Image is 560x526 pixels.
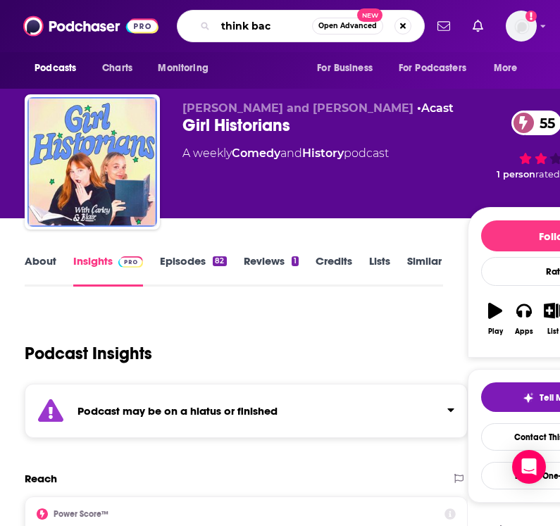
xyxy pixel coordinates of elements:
[488,327,503,336] div: Play
[547,327,559,336] div: List
[506,11,537,42] img: User Profile
[118,256,143,268] img: Podchaser Pro
[292,256,299,266] div: 1
[484,55,535,82] button: open menu
[25,472,57,485] h2: Reach
[515,327,533,336] div: Apps
[481,294,510,344] button: Play
[27,97,157,227] img: Girl Historians
[182,101,413,115] span: [PERSON_NAME] and [PERSON_NAME]
[512,450,546,484] div: Open Intercom Messenger
[407,254,442,287] a: Similar
[213,256,226,266] div: 82
[506,11,537,42] button: Show profile menu
[467,14,489,38] a: Show notifications dropdown
[160,254,226,287] a: Episodes82
[318,23,377,30] span: Open Advanced
[73,254,143,287] a: InsightsPodchaser Pro
[357,8,382,22] span: New
[25,343,152,364] h1: Podcast Insights
[23,13,158,39] img: Podchaser - Follow, Share and Rate Podcasts
[54,509,108,519] h2: Power Score™
[280,146,302,160] span: and
[25,254,56,287] a: About
[244,254,299,287] a: Reviews1
[177,10,425,42] div: Search podcasts, credits, & more...
[523,392,534,403] img: tell me why sparkle
[506,11,537,42] span: Logged in as ereardon
[148,55,226,82] button: open menu
[316,254,352,287] a: Credits
[93,55,141,82] a: Charts
[182,145,389,162] div: A weekly podcast
[102,58,132,78] span: Charts
[421,101,454,115] a: Acast
[232,146,280,160] a: Comedy
[509,294,538,344] button: Apps
[432,14,456,38] a: Show notifications dropdown
[399,58,466,78] span: For Podcasters
[497,169,535,180] span: 1 person
[369,254,390,287] a: Lists
[216,15,312,37] input: Search podcasts, credits, & more...
[25,55,94,82] button: open menu
[390,55,487,82] button: open menu
[35,58,76,78] span: Podcasts
[417,101,454,115] span: •
[317,58,373,78] span: For Business
[312,18,383,35] button: Open AdvancedNew
[307,55,390,82] button: open menu
[302,146,344,160] a: History
[525,11,537,22] svg: Add a profile image
[25,384,468,438] section: Click to expand status details
[158,58,208,78] span: Monitoring
[77,404,278,418] strong: Podcast may be on a hiatus or finished
[494,58,518,78] span: More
